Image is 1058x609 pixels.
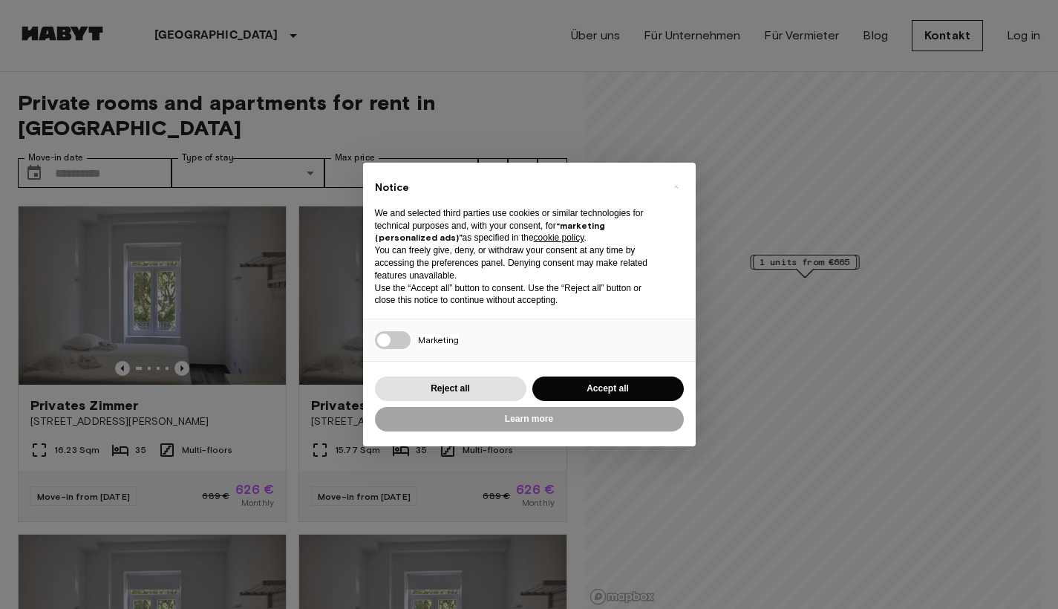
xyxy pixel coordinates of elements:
[418,334,459,345] span: Marketing
[375,377,526,401] button: Reject all
[532,377,684,401] button: Accept all
[375,244,660,281] p: You can freely give, deny, or withdraw your consent at any time by accessing the preferences pane...
[534,232,584,243] a: cookie policy
[673,178,679,195] span: ×
[664,175,688,198] button: Close this notice
[375,282,660,307] p: Use the “Accept all” button to consent. Use the “Reject all” button or close this notice to conti...
[375,407,684,431] button: Learn more
[375,207,660,244] p: We and selected third parties use cookies or similar technologies for technical purposes and, wit...
[375,180,660,195] h2: Notice
[375,220,605,244] strong: “marketing (personalized ads)”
